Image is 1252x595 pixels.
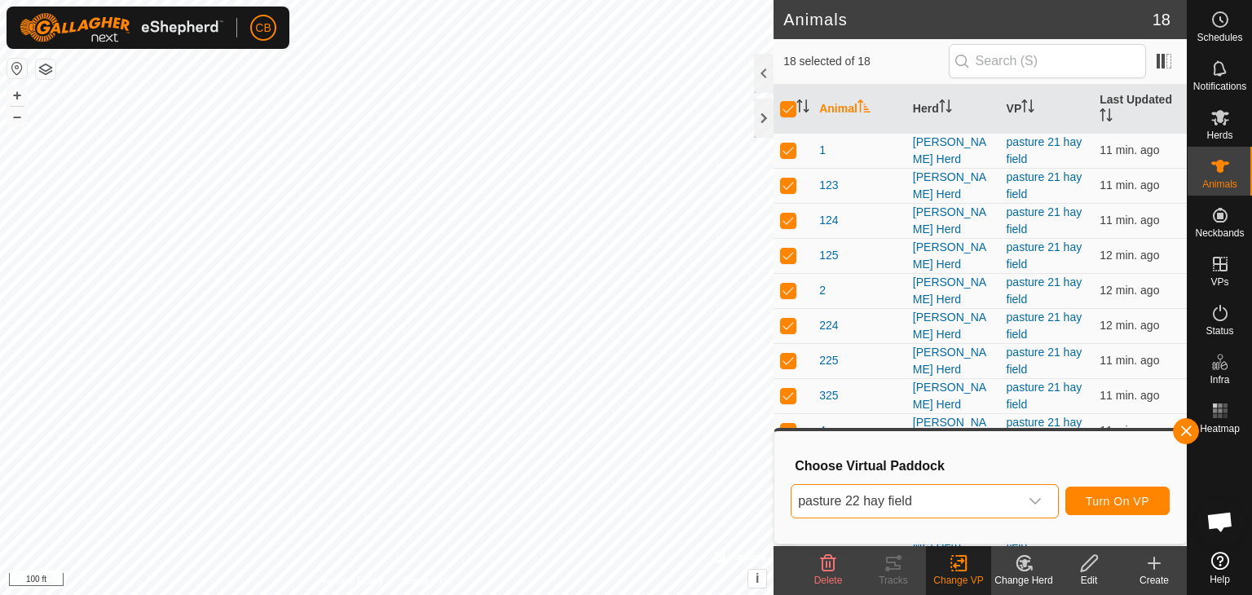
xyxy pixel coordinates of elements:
[814,575,843,586] span: Delete
[783,10,1153,29] h2: Animals
[913,239,994,273] div: [PERSON_NAME] Herd
[819,422,826,439] span: 4
[913,379,994,413] div: [PERSON_NAME] Herd
[323,574,384,588] a: Privacy Policy
[795,458,1170,474] h3: Choose Virtual Paddock
[1007,346,1082,376] a: pasture 21 hay field
[857,102,871,115] p-sorticon: Activate to sort
[1007,135,1082,165] a: pasture 21 hay field
[1100,389,1159,402] span: Sep 18, 2025, 3:00 PM
[7,59,27,78] button: Reset Map
[1021,102,1034,115] p-sorticon: Activate to sort
[1206,130,1232,140] span: Herds
[1007,170,1082,201] a: pasture 21 hay field
[926,573,991,588] div: Change VP
[1210,375,1229,385] span: Infra
[819,317,838,334] span: 224
[913,414,994,448] div: [PERSON_NAME] Herd
[819,212,838,229] span: 124
[1007,275,1082,306] a: pasture 21 hay field
[813,85,906,134] th: Animal
[1210,575,1230,584] span: Help
[1056,573,1122,588] div: Edit
[255,20,271,37] span: CB
[1007,205,1082,236] a: pasture 21 hay field
[1100,111,1113,124] p-sorticon: Activate to sort
[913,169,994,203] div: [PERSON_NAME] Herd
[1019,485,1051,518] div: dropdown trigger
[1007,240,1082,271] a: pasture 21 hay field
[1086,495,1149,508] span: Turn On VP
[1093,85,1187,134] th: Last Updated
[1197,33,1242,42] span: Schedules
[1007,416,1082,446] a: pasture 21 hay field
[7,86,27,105] button: +
[1100,284,1159,297] span: Sep 18, 2025, 3:00 PM
[1153,7,1170,32] span: 18
[913,309,994,343] div: [PERSON_NAME] Herd
[748,570,766,588] button: i
[819,177,838,194] span: 123
[1196,497,1245,546] div: Open chat
[1200,424,1240,434] span: Heatmap
[913,204,994,238] div: [PERSON_NAME] Herd
[756,571,759,585] span: i
[913,344,994,378] div: [PERSON_NAME] Herd
[1195,228,1244,238] span: Neckbands
[819,352,838,369] span: 225
[36,59,55,79] button: Map Layers
[7,107,27,126] button: –
[1000,85,1094,134] th: VP
[1100,354,1159,367] span: Sep 18, 2025, 3:00 PM
[1100,178,1159,192] span: Sep 18, 2025, 3:00 PM
[819,387,838,404] span: 325
[1206,326,1233,336] span: Status
[819,282,826,299] span: 2
[783,53,948,70] span: 18 selected of 18
[20,13,223,42] img: Gallagher Logo
[913,274,994,308] div: [PERSON_NAME] Herd
[1100,249,1159,262] span: Sep 18, 2025, 3:00 PM
[1065,487,1170,515] button: Turn On VP
[1100,319,1159,332] span: Sep 18, 2025, 3:00 PM
[1007,381,1082,411] a: pasture 21 hay field
[913,134,994,168] div: [PERSON_NAME] Herd
[1100,424,1159,437] span: Sep 18, 2025, 3:00 PM
[796,102,809,115] p-sorticon: Activate to sort
[906,85,1000,134] th: Herd
[1122,573,1187,588] div: Create
[791,485,1019,518] span: pasture 22 hay field
[1100,143,1159,156] span: Sep 18, 2025, 3:00 PM
[1100,214,1159,227] span: Sep 18, 2025, 3:00 PM
[1193,82,1246,91] span: Notifications
[819,247,838,264] span: 125
[819,142,826,159] span: 1
[1202,179,1237,189] span: Animals
[861,573,926,588] div: Tracks
[1007,311,1082,341] a: pasture 21 hay field
[1188,545,1252,591] a: Help
[991,573,1056,588] div: Change Herd
[403,574,451,588] a: Contact Us
[939,102,952,115] p-sorticon: Activate to sort
[949,44,1146,78] input: Search (S)
[1210,277,1228,287] span: VPs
